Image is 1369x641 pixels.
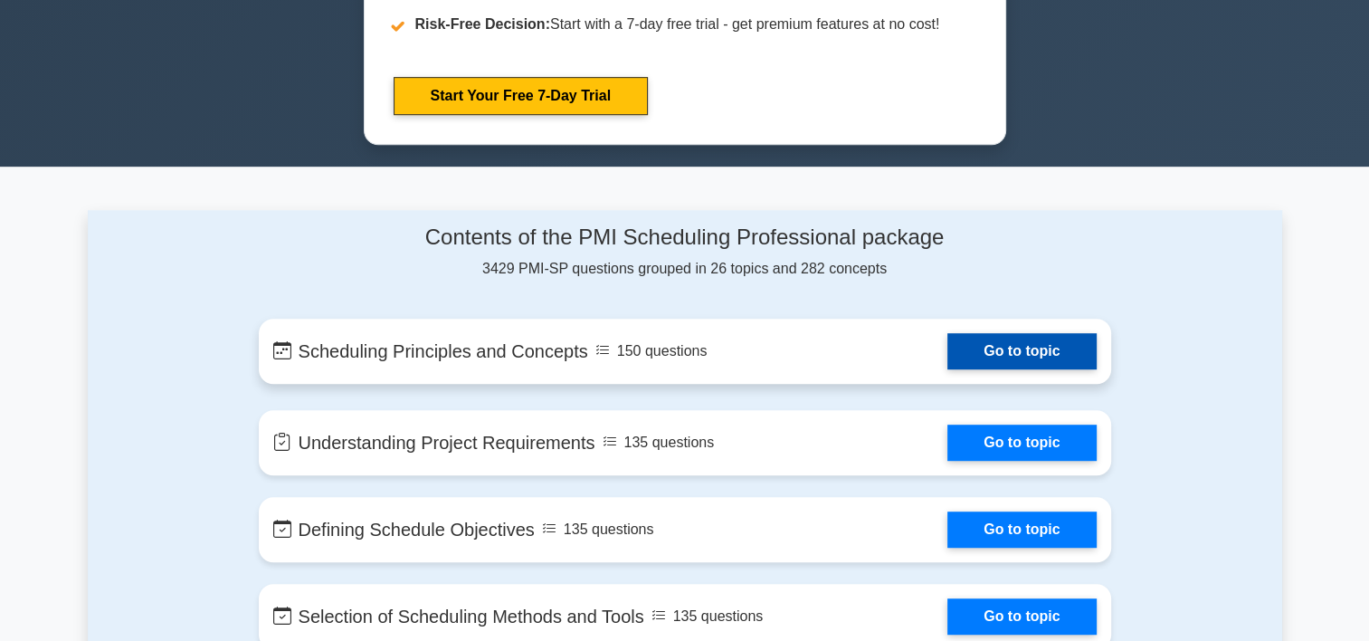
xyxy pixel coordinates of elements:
a: Go to topic [947,598,1096,635]
a: Go to topic [947,333,1096,369]
a: Go to topic [947,512,1096,548]
a: Go to topic [947,425,1096,461]
a: Start Your Free 7-Day Trial [394,77,648,115]
h4: Contents of the PMI Scheduling Professional package [259,225,1111,251]
div: 3429 PMI-SP questions grouped in 26 topics and 282 concepts [259,225,1111,280]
